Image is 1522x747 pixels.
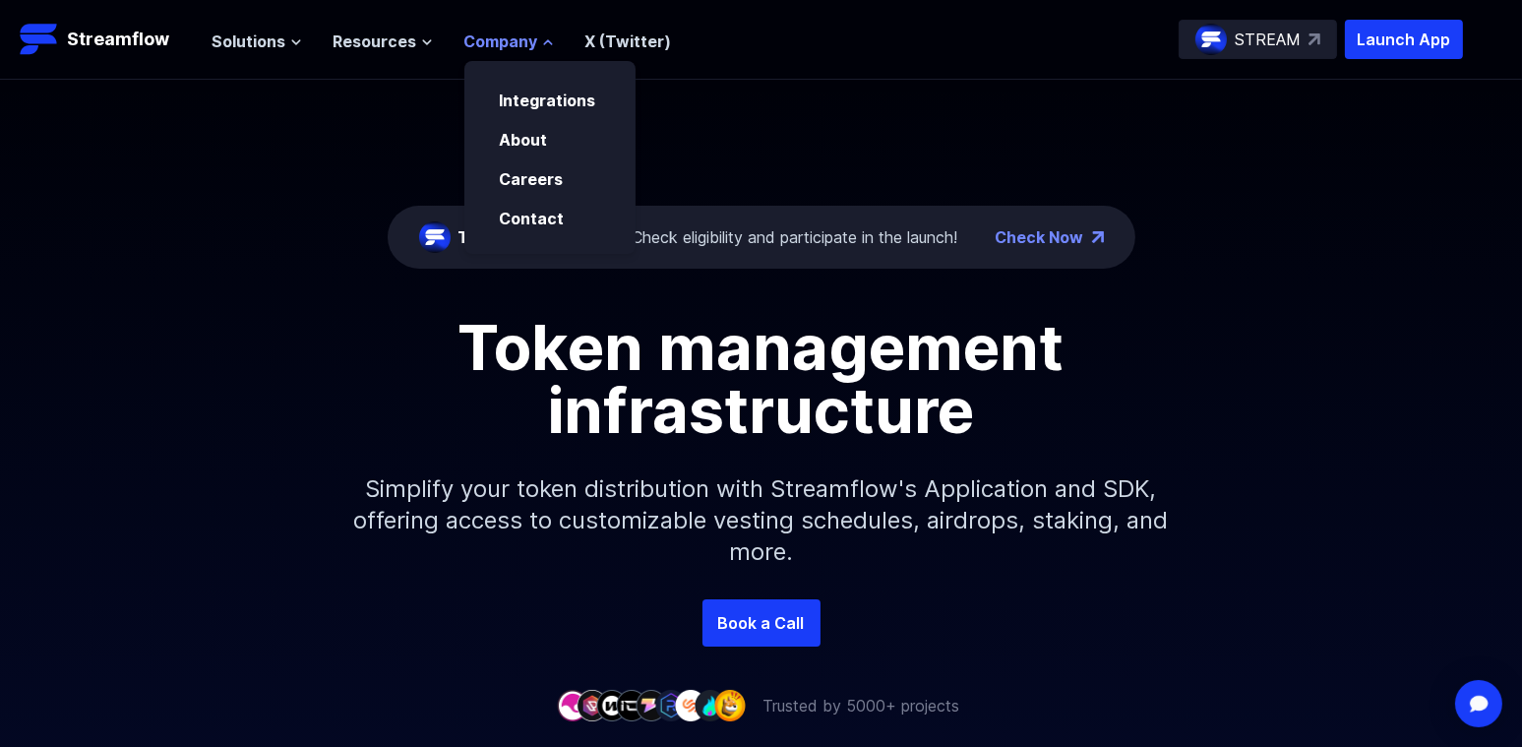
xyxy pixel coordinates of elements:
[1235,28,1301,51] p: STREAM
[319,316,1204,442] h1: Token management infrastructure
[996,225,1084,249] a: Check Now
[464,30,554,53] button: Company
[20,20,193,59] a: Streamflow
[636,690,667,720] img: company-5
[419,221,451,253] img: streamflow-logo-circle.png
[596,690,628,720] img: company-3
[334,30,417,53] span: Resources
[1179,20,1337,59] a: STREAM
[67,26,169,53] p: Streamflow
[1092,231,1104,243] img: top-right-arrow.png
[458,227,633,247] span: The ticker is STREAM:
[334,30,433,53] button: Resources
[500,91,596,110] a: Integrations
[213,30,302,53] button: Solutions
[655,690,687,720] img: company-6
[714,690,746,720] img: company-9
[1195,24,1227,55] img: streamflow-logo-circle.png
[20,20,59,59] img: Streamflow Logo
[458,225,958,249] div: Check eligibility and participate in the launch!
[1309,33,1320,45] img: top-right-arrow.svg
[702,599,821,647] a: Book a Call
[500,209,565,228] a: Contact
[577,690,608,720] img: company-2
[695,690,726,720] img: company-8
[338,442,1185,599] p: Simplify your token distribution with Streamflow's Application and SDK, offering access to custom...
[464,30,538,53] span: Company
[763,694,960,717] p: Trusted by 5000+ projects
[1455,680,1502,727] div: Open Intercom Messenger
[675,690,706,720] img: company-7
[213,30,286,53] span: Solutions
[500,169,564,189] a: Careers
[585,31,672,51] a: X (Twitter)
[500,130,548,150] a: About
[616,690,647,720] img: company-4
[1345,20,1463,59] button: Launch App
[557,690,588,720] img: company-1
